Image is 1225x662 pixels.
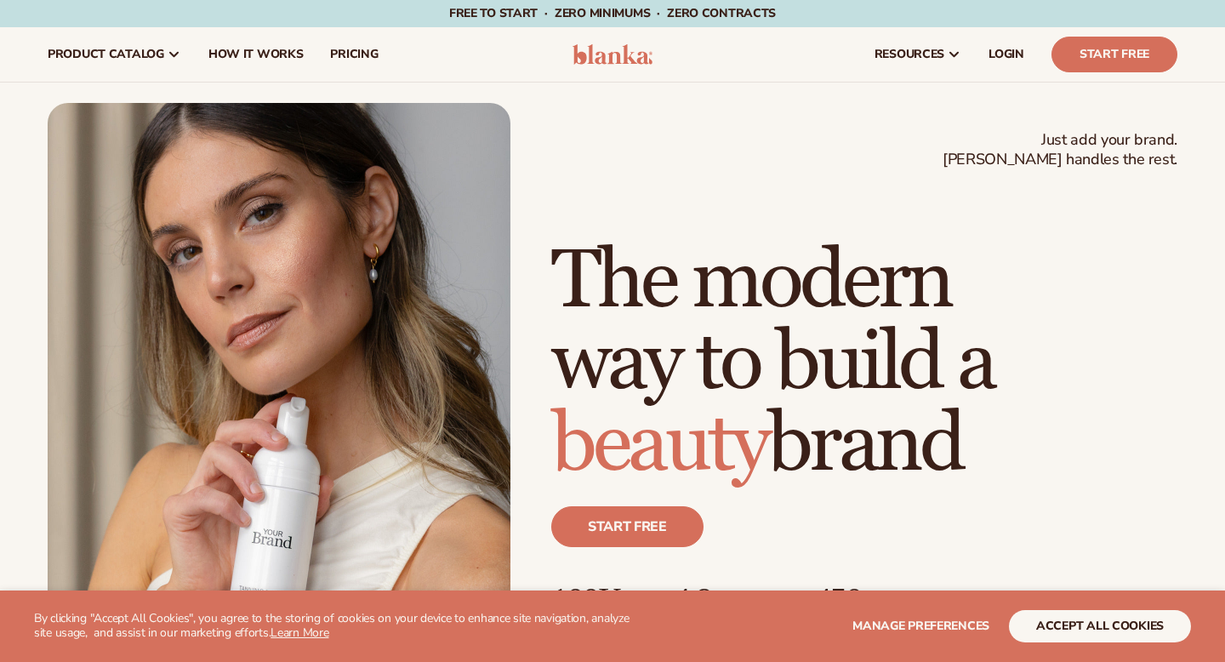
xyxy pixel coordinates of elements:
[1051,37,1177,72] a: Start Free
[861,27,975,82] a: resources
[330,48,378,61] span: pricing
[208,48,304,61] span: How It Works
[551,241,1177,486] h1: The modern way to build a brand
[975,27,1038,82] a: LOGIN
[34,612,640,641] p: By clicking "Accept All Cookies", you agree to the storing of cookies on your device to enhance s...
[195,27,317,82] a: How It Works
[551,581,639,619] p: 100K+
[316,27,391,82] a: pricing
[573,44,653,65] img: logo
[814,581,943,619] p: 450+
[943,130,1177,170] span: Just add your brand. [PERSON_NAME] handles the rest.
[1009,610,1191,642] button: accept all cookies
[673,581,780,619] p: 4.9
[875,48,944,61] span: resources
[551,506,704,547] a: Start free
[48,48,164,61] span: product catalog
[449,5,776,21] span: Free to start · ZERO minimums · ZERO contracts
[852,618,989,634] span: Manage preferences
[551,395,767,494] span: beauty
[989,48,1024,61] span: LOGIN
[271,625,328,641] a: Learn More
[34,27,195,82] a: product catalog
[852,610,989,642] button: Manage preferences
